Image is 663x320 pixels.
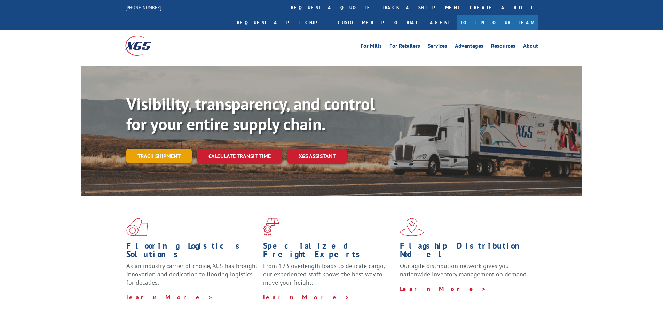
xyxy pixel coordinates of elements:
[400,285,487,293] a: Learn More >
[400,218,424,236] img: xgs-icon-flagship-distribution-model-red
[125,4,161,11] a: [PHONE_NUMBER]
[361,43,382,51] a: For Mills
[400,242,531,262] h1: Flagship Distribution Model
[126,93,375,135] b: Visibility, transparency, and control for your entire supply chain.
[126,293,213,301] a: Learn More >
[455,43,483,51] a: Advantages
[457,15,538,30] a: Join Our Team
[263,293,350,301] a: Learn More >
[332,15,423,30] a: Customer Portal
[126,218,148,236] img: xgs-icon-total-supply-chain-intelligence-red
[428,43,447,51] a: Services
[263,218,279,236] img: xgs-icon-focused-on-flooring-red
[389,43,420,51] a: For Retailers
[263,242,395,262] h1: Specialized Freight Experts
[523,43,538,51] a: About
[400,262,528,278] span: Our agile distribution network gives you nationwide inventory management on demand.
[126,149,192,163] a: Track shipment
[423,15,457,30] a: Agent
[126,242,258,262] h1: Flooring Logistics Solutions
[126,262,258,287] span: As an industry carrier of choice, XGS has brought innovation and dedication to flooring logistics...
[491,43,515,51] a: Resources
[197,149,282,164] a: Calculate transit time
[263,262,395,293] p: From 123 overlength loads to delicate cargo, our experienced staff knows the best way to move you...
[287,149,347,164] a: XGS ASSISTANT
[232,15,332,30] a: Request a pickup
